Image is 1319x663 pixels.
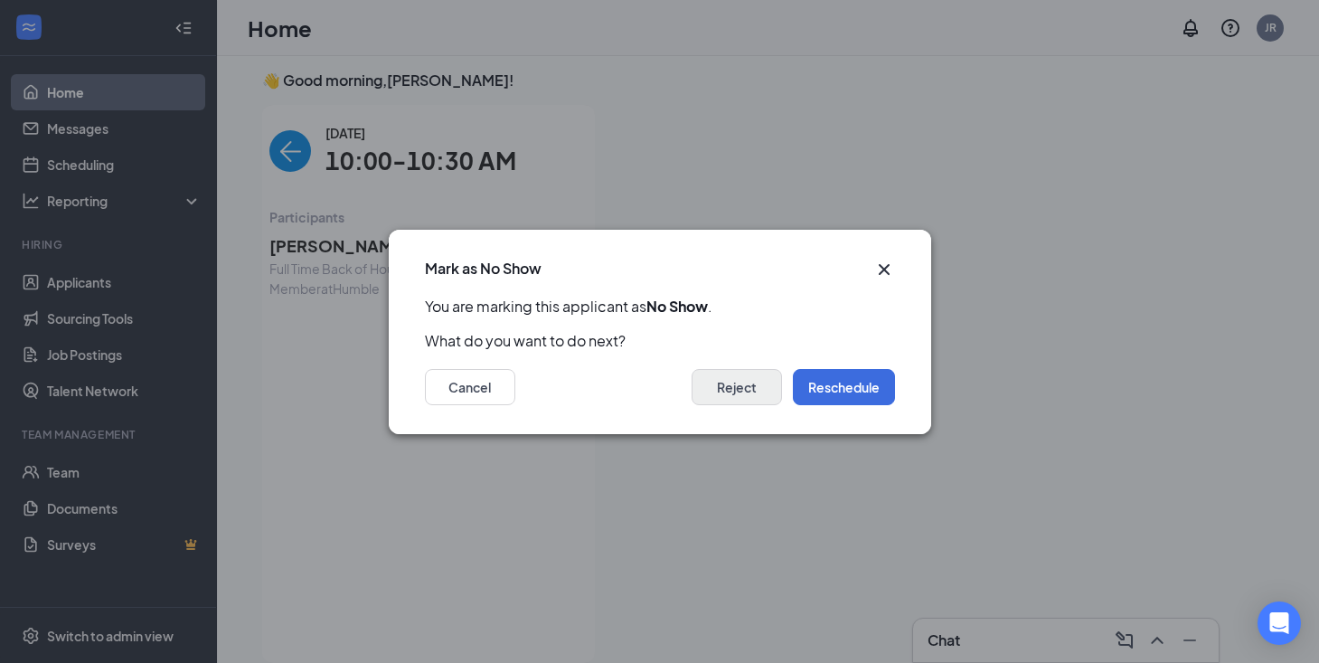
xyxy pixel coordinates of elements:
[425,297,895,317] p: You are marking this applicant as .
[873,259,895,280] svg: Cross
[425,331,895,351] p: What do you want to do next?
[692,369,782,405] button: Reject
[1258,601,1301,645] div: Open Intercom Messenger
[873,259,895,280] button: Close
[793,369,895,405] button: Reschedule
[425,369,515,405] button: Cancel
[646,297,708,316] b: No Show
[425,259,542,279] h3: Mark as No Show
